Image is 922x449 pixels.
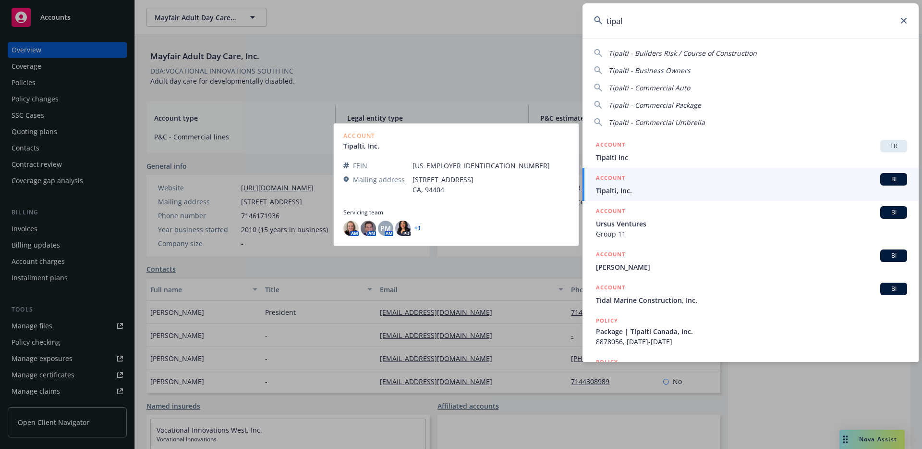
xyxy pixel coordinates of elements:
[596,283,625,294] h5: ACCOUNT
[608,66,691,75] span: Tipalti - Business Owners
[596,337,907,347] span: 8878056, [DATE]-[DATE]
[884,175,903,184] span: BI
[596,357,618,367] h5: POLICY
[596,295,907,305] span: Tidal Marine Construction, Inc.
[582,311,919,352] a: POLICYPackage | Tipalti Canada, Inc.8878056, [DATE]-[DATE]
[884,142,903,150] span: TR
[596,186,907,196] span: Tipalti, Inc.
[596,316,618,325] h5: POLICY
[582,3,919,38] input: Search...
[596,173,625,185] h5: ACCOUNT
[596,206,625,218] h5: ACCOUNT
[608,100,701,110] span: Tipalti - Commercial Package
[582,201,919,244] a: ACCOUNTBIUrsus VenturesGroup 11
[608,49,757,58] span: Tipalti - Builders Risk / Course of Construction
[884,251,903,260] span: BI
[596,262,907,272] span: [PERSON_NAME]
[582,135,919,168] a: ACCOUNTTRTipalti Inc
[596,229,907,239] span: Group 11
[596,152,907,162] span: Tipalti Inc
[582,352,919,393] a: POLICY
[596,249,625,261] h5: ACCOUNT
[596,140,625,151] h5: ACCOUNT
[608,118,705,127] span: Tipalti - Commercial Umbrella
[884,285,903,293] span: BI
[582,168,919,201] a: ACCOUNTBITipalti, Inc.
[596,326,907,337] span: Package | Tipalti Canada, Inc.
[608,83,690,92] span: Tipalti - Commercial Auto
[582,277,919,311] a: ACCOUNTBITidal Marine Construction, Inc.
[596,219,907,229] span: Ursus Ventures
[582,244,919,277] a: ACCOUNTBI[PERSON_NAME]
[884,208,903,217] span: BI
